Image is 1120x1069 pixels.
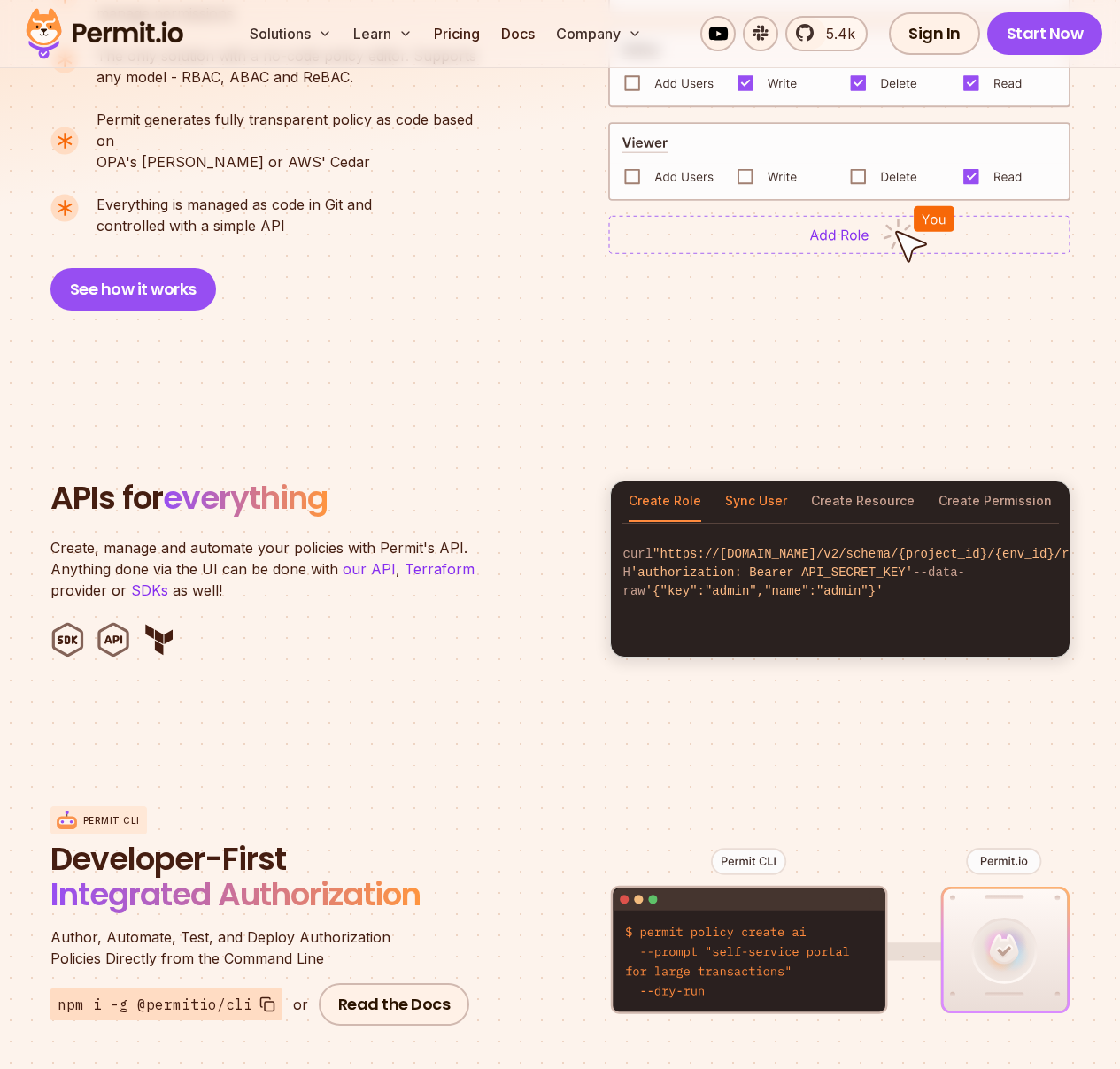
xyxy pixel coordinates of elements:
button: Company [549,16,649,51]
span: 5.4k [815,23,855,44]
button: Sync User [725,481,787,522]
span: Integrated Authorization [50,872,421,917]
a: our API [343,560,396,578]
span: Everything is managed as code in Git and [97,194,372,215]
button: npm i -g @permitio/cli [50,988,282,1020]
span: everything [163,475,328,520]
a: Pricing [427,16,487,51]
span: '{"key":"admin","name":"admin"}' [645,584,884,598]
p: Policies Directly from the Command Line [50,927,475,969]
p: controlled with a simple API [97,194,372,236]
button: See how it works [50,268,216,311]
a: Terraform [405,560,475,578]
p: Permit CLI [83,814,140,827]
a: Docs [494,16,542,51]
button: Learn [346,16,420,51]
span: Developer-First [50,842,475,877]
span: 'authorization: Bearer API_SECRET_KEY' [630,565,913,580]
h2: APIs for [50,481,589,516]
a: Start Now [987,12,1103,55]
span: npm i -g @permitio/cli [58,994,252,1015]
span: Author, Automate, Test, and Deploy Authorization [50,927,475,948]
span: Permit generates fully transparent policy as code based on [97,109,491,151]
code: curl -H --data-raw [611,531,1070,615]
button: Create Permission [938,481,1052,522]
img: Permit logo [18,4,191,64]
a: SDKs [131,581,168,599]
a: Read the Docs [319,983,470,1026]
div: or [293,994,308,1015]
button: Create Role [629,481,701,522]
button: Solutions [243,16,339,51]
button: Create Resource [811,481,915,522]
p: OPA's [PERSON_NAME] or AWS' Cedar [97,109,491,173]
span: "https://[DOMAIN_NAME]/v2/schema/{project_id}/{env_id}/roles" [653,547,1106,561]
a: Sign In [889,12,980,55]
a: 5.4k [785,16,868,51]
p: Create, manage and automate your policies with Permit's API. Anything done via the UI can be done... [50,537,493,601]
